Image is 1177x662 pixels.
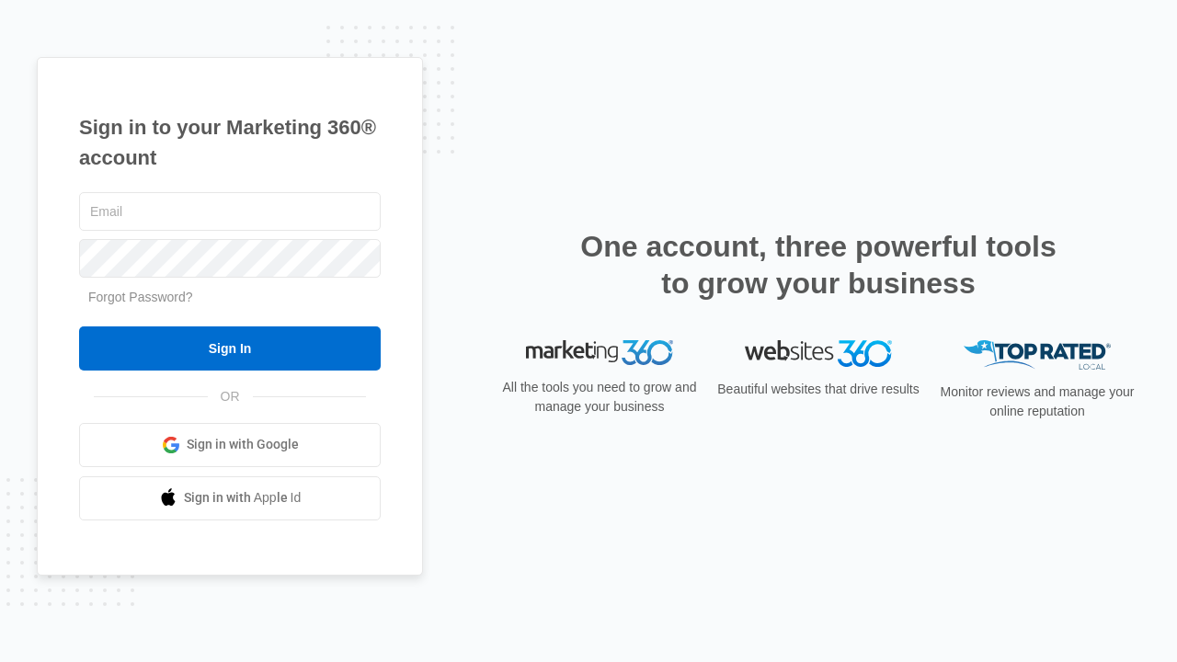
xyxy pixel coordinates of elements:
[79,326,381,371] input: Sign In
[79,423,381,467] a: Sign in with Google
[934,382,1140,421] p: Monitor reviews and manage your online reputation
[88,290,193,304] a: Forgot Password?
[79,112,381,173] h1: Sign in to your Marketing 360® account
[208,387,253,406] span: OR
[575,228,1062,302] h2: One account, three powerful tools to grow your business
[526,340,673,366] img: Marketing 360
[964,340,1111,371] img: Top Rated Local
[79,192,381,231] input: Email
[184,488,302,508] span: Sign in with Apple Id
[745,340,892,367] img: Websites 360
[187,435,299,454] span: Sign in with Google
[497,378,703,417] p: All the tools you need to grow and manage your business
[79,476,381,520] a: Sign in with Apple Id
[715,380,921,399] p: Beautiful websites that drive results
